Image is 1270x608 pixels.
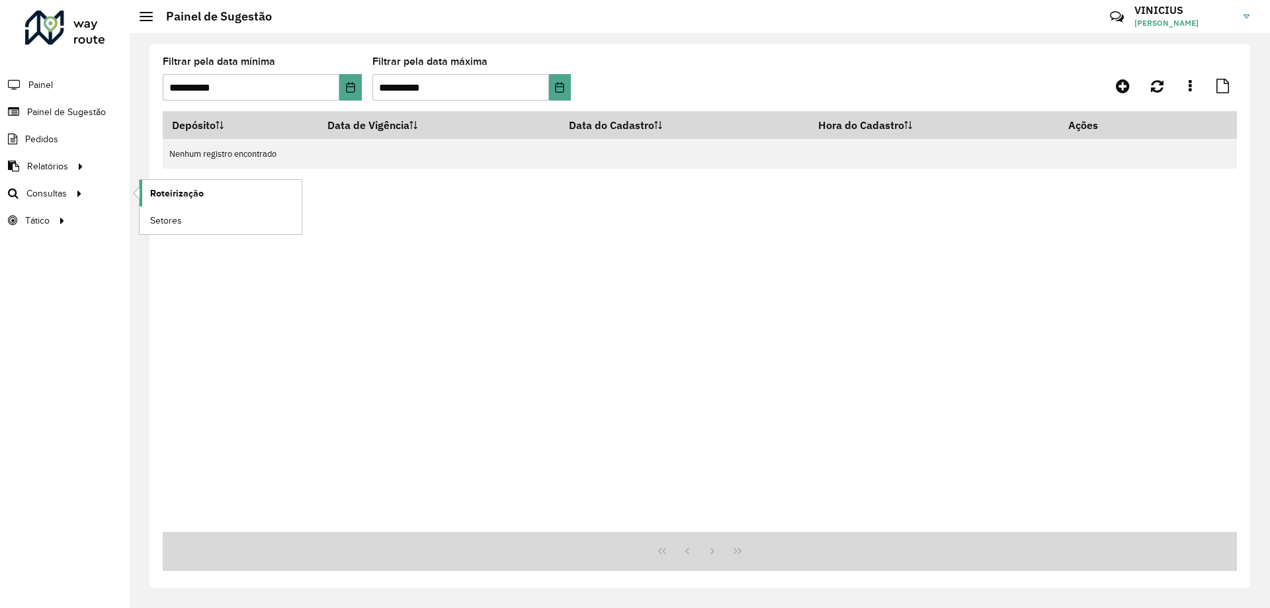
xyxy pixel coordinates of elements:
[25,132,58,146] span: Pedidos
[163,54,275,69] label: Filtrar pela data mínima
[27,105,106,119] span: Painel de Sugestão
[1134,4,1234,17] h3: VINICIUS
[339,74,361,101] button: Choose Date
[28,78,53,92] span: Painel
[163,139,1237,169] td: Nenhum registro encontrado
[140,207,302,234] a: Setores
[153,9,272,24] h2: Painel de Sugestão
[560,111,809,139] th: Data do Cadastro
[372,54,487,69] label: Filtrar pela data máxima
[150,214,182,228] span: Setores
[1103,3,1131,31] a: Contato Rápido
[549,74,571,101] button: Choose Date
[163,111,319,139] th: Depósito
[1059,111,1138,139] th: Ações
[26,187,67,200] span: Consultas
[27,159,68,173] span: Relatórios
[319,111,560,139] th: Data de Vigência
[1134,17,1234,29] span: [PERSON_NAME]
[150,187,204,200] span: Roteirização
[25,214,50,228] span: Tático
[809,111,1060,139] th: Hora do Cadastro
[140,180,302,206] a: Roteirização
